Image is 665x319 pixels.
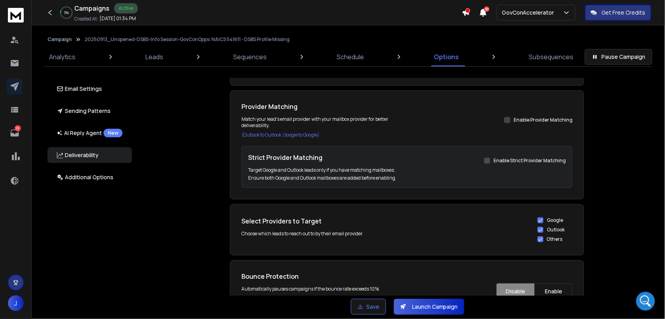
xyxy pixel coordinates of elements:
button: Home [124,3,139,18]
div: Hi [PERSON_NAME], [13,146,123,154]
button: J [8,295,24,311]
iframe: Intercom live chat [636,292,655,311]
a: Schedule [332,47,369,66]
p: Subsequences [529,52,574,62]
p: 5 % [64,10,69,15]
a: Leads [141,47,168,66]
h1: Campaigns [74,4,109,13]
button: Get Free Credits [585,5,651,21]
button: Email Settings [47,81,132,97]
button: Campaign [47,36,72,43]
button: Start recording [50,258,57,265]
button: Upload attachment [38,258,44,265]
div: Hi [PERSON_NAME],That’s correct. With Provider Matching ON and Strict Provider Matching OFF, Reac... [6,141,130,275]
p: Active in the last 15m [38,10,95,18]
button: Send a message… [136,255,148,268]
a: Analytics [44,47,80,66]
p: 20250913_Unopened-DSBS-Info Session-GovConOpps: NAICS 541611 - DSBS Profile Missing [85,36,290,43]
p: Options [434,52,459,62]
p: Email Settings [57,85,102,93]
p: Sequences [233,52,267,62]
h1: [PERSON_NAME] [38,4,90,10]
div: Close [139,3,153,17]
textarea: Message… [7,242,151,255]
p: 15 [15,125,21,131]
p: Analytics [49,52,75,62]
a: [URL] [35,22,50,28]
button: Emoji picker [12,258,19,265]
p: Created At: [74,16,98,22]
img: Profile image for Raj [23,4,35,17]
button: Pause Campaign [585,49,652,65]
div: With Provider Matching: If you don’t have any Google or Outlook accounts set up, the system will ... [35,53,145,130]
div: Active [114,3,138,13]
p: Schedule [337,52,364,62]
a: Sequences [228,47,271,66]
button: go back [5,3,20,18]
a: 15 [7,125,23,141]
span: 50 [484,6,490,12]
div: james says… [6,5,152,141]
div: This way, you get the benefit of improved deliverability through provider matching, without limit... [13,231,123,270]
div: That’s correct. With Provider Matching ON and Strict Provider Matching OFF, ReachInbox will prior... [13,158,123,227]
img: logo [8,8,24,23]
p: [DATE] 01:34 PM [100,15,136,22]
p: Leads [145,52,163,62]
p: GovConAccelerator [502,9,558,17]
a: Options [430,47,464,66]
div: What If I Don’t Have Google or Outlook Accounts Available? [35,34,145,49]
button: Gif picker [25,258,31,265]
p: Get Free Credits [602,9,646,17]
div: Raj says… [6,141,152,289]
a: Subsequences [524,47,578,66]
div: [URL]What If I Don’t Have Google or Outlook Accounts Available?With Provider Matching:If you don’... [28,5,152,135]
